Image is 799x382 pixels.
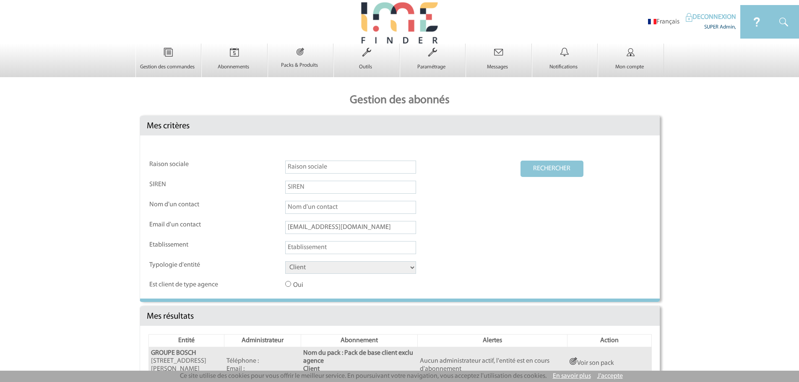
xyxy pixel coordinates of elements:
[614,44,648,61] img: Mon compte
[148,335,224,347] th: Entité: activer pour trier la colonne par ordre décroissant
[301,335,418,347] th: Abonnement: activer pour trier la colonne par ordre croissant
[217,44,252,61] img: Abonnements
[303,366,320,372] b: Client
[224,335,301,347] th: Administrateur: activer pour trier la colonne par ordre croissant
[284,44,317,60] img: Packs & Produits
[285,161,416,174] input: Raison sociale
[400,64,463,70] p: Paramétrage
[740,5,773,39] img: IDEAL Meetings & Events
[686,13,692,22] img: IDEAL Meetings & Events
[149,281,225,289] label: Est client de type agence
[285,181,416,194] input: SIREN
[648,18,679,26] li: Français
[598,56,664,70] a: Mon compte
[773,5,799,39] img: IDEAL Meetings & Events
[149,241,225,249] label: Etablissement
[202,64,265,70] p: Abonnements
[136,64,199,70] p: Gestion des commandes
[149,181,225,189] label: SIREN
[570,357,577,365] img: ActionCo.png
[466,56,531,70] a: Messages
[466,64,529,70] p: Messages
[149,201,225,209] label: Nom d'un contact
[149,221,225,229] label: Email d'un contact
[180,373,547,379] span: Ce site utilise des cookies pour vous offrir le meilleur service. En poursuivant votre navigation...
[597,373,623,379] a: J'accepte
[151,44,185,61] img: Gestion des commandes
[686,14,736,21] a: DECONNEXION
[686,22,736,31] div: SUPER Admin,
[136,56,201,70] a: Gestion des commandes
[268,55,333,69] a: Packs & Produits
[140,307,660,326] div: Mes résultats
[285,281,361,289] label: Oui
[149,161,225,169] label: Raison sociale
[149,261,225,269] label: Typologie d'entité
[349,44,384,61] img: Outils
[598,64,661,70] p: Mon compte
[140,116,660,135] div: Mes critères
[285,201,416,214] input: Nom d'un contact
[567,335,651,347] th: Action: activer pour trier la colonne par ordre croissant
[570,360,614,366] a: Voir son pack
[532,56,598,70] a: Notifications
[547,44,582,61] img: Notifications
[334,64,397,70] p: Outils
[648,19,656,24] img: fr
[135,86,664,116] p: Gestion des abonnés
[415,44,450,61] img: Paramétrage
[285,241,416,254] input: Etablissement
[268,62,331,69] p: Packs & Produits
[418,335,567,347] th: Alertes: activer pour trier la colonne par ordre croissant
[334,56,399,70] a: Outils
[202,56,267,70] a: Abonnements
[532,64,596,70] p: Notifications
[151,350,196,356] b: GROUPE BOSCH
[285,221,416,234] input: Email d'un contact
[481,44,516,61] img: Messages
[553,373,591,379] a: En savoir plus
[303,350,413,364] b: Nom du pack : Pack de base client exclu agence
[400,56,466,70] a: Paramétrage
[521,161,583,177] button: RECHERCHER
